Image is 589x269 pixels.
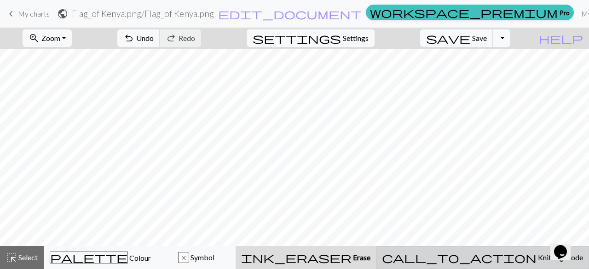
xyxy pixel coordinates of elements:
[218,7,362,20] span: edit_document
[6,251,17,264] span: highlight_alt
[6,6,50,22] a: My charts
[44,246,157,269] button: Colour
[128,253,151,262] span: Colour
[253,33,341,44] i: Settings
[539,32,583,45] span: help
[50,251,127,264] span: palette
[23,29,72,47] button: Zoom
[253,32,341,45] span: settings
[241,251,352,264] span: ink_eraser
[370,6,558,19] span: workspace_premium
[41,34,60,42] span: Zoom
[179,252,189,263] div: x
[537,253,583,262] span: Knitting mode
[550,232,580,260] iframe: chat widget
[352,253,370,262] span: Erase
[420,29,493,47] button: Save
[157,246,236,269] button: x Symbol
[247,29,375,47] button: SettingsSettings
[72,8,214,19] h2: Flag_of Kenya.png / Flag_of Kenya.png
[57,7,68,20] span: public
[426,32,470,45] span: save
[117,29,160,47] button: Undo
[343,33,369,44] span: Settings
[18,9,50,18] span: My charts
[189,253,214,262] span: Symbol
[136,34,154,42] span: Undo
[17,253,38,262] span: Select
[366,5,574,20] a: Pro
[472,34,487,42] span: Save
[6,7,17,20] span: keyboard_arrow_left
[123,32,134,45] span: undo
[382,251,537,264] span: call_to_action
[236,246,376,269] button: Erase
[29,32,40,45] span: zoom_in
[376,246,589,269] button: Knitting mode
